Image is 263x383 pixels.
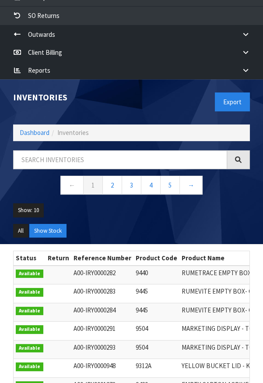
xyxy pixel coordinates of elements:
[71,284,133,303] td: A00-IRY0000283
[133,266,179,284] td: 9440
[133,303,179,322] td: 9445
[179,176,203,195] a: →
[13,150,227,169] input: Search inventories
[16,362,43,371] span: Available
[71,322,133,340] td: A00-IRY0000291
[16,325,43,334] span: Available
[133,359,179,378] td: 9312A
[141,176,161,195] a: 4
[13,224,28,238] button: All
[133,340,179,359] td: 9504
[215,92,250,111] button: Export
[133,251,179,265] th: Product Code
[71,266,133,284] td: A00-IRY0000282
[16,288,43,297] span: Available
[71,359,133,378] td: A00-IRY0000948
[46,251,71,265] th: Return
[133,322,179,340] td: 9504
[122,176,141,195] a: 3
[20,128,49,137] a: Dashboard
[102,176,122,195] a: 2
[133,284,179,303] td: 9445
[60,176,84,195] a: ←
[71,303,133,322] td: A00-IRY0000284
[16,344,43,353] span: Available
[29,224,67,238] button: Show Stock
[71,340,133,359] td: A00-IRY0000293
[16,270,43,278] span: Available
[13,203,44,217] button: Show: 10
[57,128,89,137] span: Inventories
[14,251,46,265] th: Status
[13,176,250,197] nav: Page navigation
[71,251,133,265] th: Reference Number
[83,176,103,195] a: 1
[13,92,125,102] h1: Inventories
[16,307,43,316] span: Available
[160,176,180,195] a: 5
